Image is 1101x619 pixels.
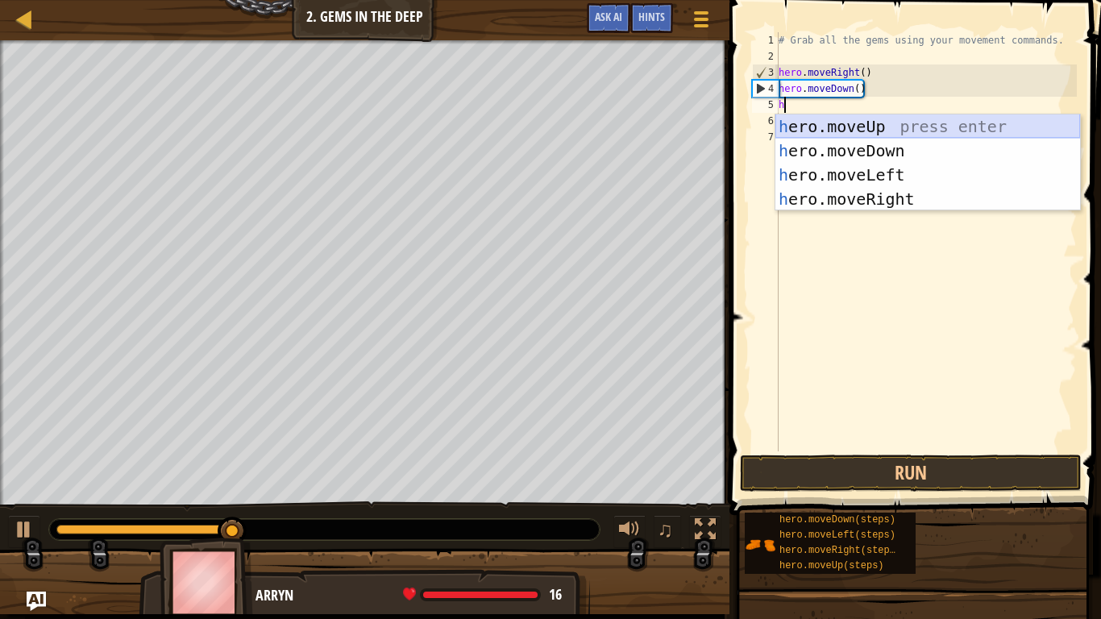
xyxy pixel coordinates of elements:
span: ♫ [657,517,673,542]
span: hero.moveUp(steps) [779,560,884,571]
button: Ctrl + P: Play [8,515,40,548]
button: Run [740,455,1082,492]
div: 2 [752,48,779,64]
span: Ask AI [595,9,622,24]
button: Toggle fullscreen [689,515,721,548]
div: 1 [752,32,779,48]
button: Adjust volume [613,515,646,548]
button: Ask AI [27,592,46,611]
img: portrait.png [745,530,775,560]
span: Hints [638,9,665,24]
span: 16 [549,584,562,604]
div: 6 [752,113,779,129]
div: 5 [752,97,779,113]
span: hero.moveRight(steps) [779,545,901,556]
div: Arryn [256,585,574,606]
button: Show game menu [681,3,721,41]
button: ♫ [654,515,681,548]
div: 4 [753,81,779,97]
div: 7 [752,129,779,145]
div: health: 16 / 16 [403,588,562,602]
button: Ask AI [587,3,630,33]
div: 3 [753,64,779,81]
span: hero.moveDown(steps) [779,514,895,526]
span: hero.moveLeft(steps) [779,530,895,541]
